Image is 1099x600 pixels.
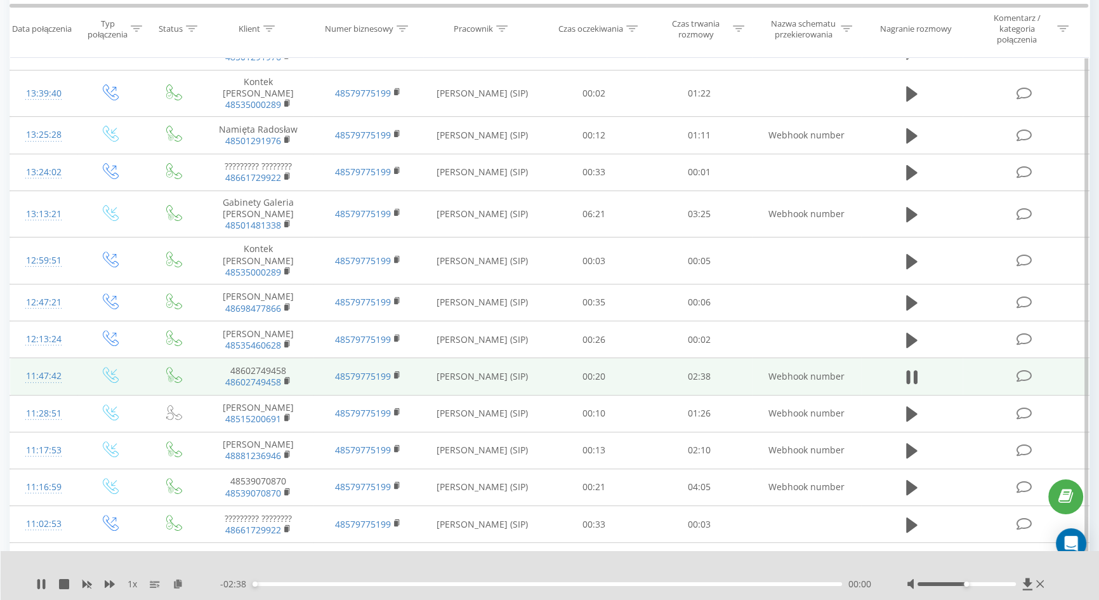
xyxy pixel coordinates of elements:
td: [PERSON_NAME] (SIP) [423,284,541,321]
div: Status [159,24,183,35]
td: 02:10 [647,432,752,469]
div: Accessibility label [964,582,969,587]
td: 00:05 [647,237,752,284]
a: 48579775199 [335,166,391,178]
div: Data połączenia [12,24,72,35]
td: 00:02 [541,70,646,117]
div: 12:59:51 [23,248,65,273]
div: Typ połączenia [88,18,128,40]
div: Komentarz / kategoria połączenia [980,13,1054,46]
div: 11:16:59 [23,475,65,500]
span: 1 x [128,578,137,590]
a: 48579775199 [335,333,391,345]
a: 48661729922 [225,524,281,536]
td: [PERSON_NAME] (SIP) [423,70,541,117]
td: [PERSON_NAME] (SIP) [423,358,541,395]
td: 00:03 [541,237,646,284]
td: [PERSON_NAME] (SIP) [423,117,541,154]
td: Webhook number [752,395,862,432]
td: 00:12 [541,117,646,154]
span: - 02:38 [220,578,253,590]
td: Webhook number [752,117,862,154]
td: 00:01 [647,154,752,190]
a: 48579775199 [335,518,391,530]
td: [PERSON_NAME] [204,321,313,358]
td: [PERSON_NAME] [204,543,313,580]
td: 03:25 [647,190,752,237]
td: 02:38 [647,358,752,395]
td: [PERSON_NAME] [204,395,313,432]
a: 48579775199 [335,296,391,308]
a: 48535000289 [225,98,281,110]
td: 00:13 [541,432,646,469]
td: Kontek [PERSON_NAME] [204,237,313,284]
a: 48698477866 [225,302,281,314]
td: 00:26 [541,321,646,358]
td: Webhook number [752,469,862,505]
div: Nagranie rozmowy [880,24,952,35]
td: 01:26 [647,395,752,432]
td: 48602749458 [204,358,313,395]
a: 48661729922 [225,171,281,183]
div: Czas oczekiwania [558,24,623,35]
td: Webhook number [752,358,862,395]
div: Klient [239,24,260,35]
div: 10:59:25 [23,549,65,573]
div: 13:24:02 [23,160,65,185]
td: 04:05 [647,469,752,505]
td: 00:06 [647,284,752,321]
td: 01:22 [647,70,752,117]
div: 13:25:28 [23,123,65,147]
div: Numer biznesowy [325,24,393,35]
div: 12:13:24 [23,327,65,352]
td: Gabinety Galeria [PERSON_NAME] [204,190,313,237]
td: 00:11 [541,543,646,580]
a: 48501481338 [225,219,281,231]
a: 48579775199 [335,407,391,419]
a: 48579775199 [335,370,391,382]
div: 13:39:40 [23,81,65,106]
td: [PERSON_NAME] (SIP) [423,321,541,358]
td: Namięta Radosław [204,117,313,154]
td: 00:33 [541,506,646,543]
td: Kontek [PERSON_NAME] [204,70,313,117]
span: 00:00 [848,578,871,590]
td: Webhook number [752,190,862,237]
a: 48501291976 [225,135,281,147]
td: ????????? ???????? [204,154,313,190]
div: Pracownik [454,24,493,35]
td: 01:11 [647,117,752,154]
td: 00:02 [647,321,752,358]
td: 00:03 [647,506,752,543]
td: 48539070870 [204,469,313,505]
div: 11:02:53 [23,512,65,537]
td: [PERSON_NAME] [204,432,313,469]
a: 48539070870 [225,487,281,499]
div: 11:47:42 [23,364,65,389]
td: [PERSON_NAME] (SIP) [423,237,541,284]
a: 48579775199 [335,129,391,141]
td: [PERSON_NAME] (SIP) [423,543,541,580]
td: [PERSON_NAME] (SIP) [423,154,541,190]
td: Webhook number [752,432,862,469]
div: 12:47:21 [23,290,65,315]
a: 48535460628 [225,339,281,351]
td: [PERSON_NAME] (SIP) [423,190,541,237]
div: Open Intercom Messenger [1056,528,1086,559]
a: 48602749458 [225,376,281,388]
td: [PERSON_NAME] (SIP) [423,395,541,432]
td: 00:10 [541,395,646,432]
td: [PERSON_NAME] (SIP) [423,506,541,543]
a: 48579775199 [335,481,391,493]
div: 11:17:53 [23,438,65,463]
td: 00:33 [541,154,646,190]
div: 11:28:51 [23,401,65,426]
td: 06:21 [541,190,646,237]
td: [PERSON_NAME] (SIP) [423,469,541,505]
td: 00:21 [541,469,646,505]
td: 01:48 [647,543,752,580]
div: Nazwa schematu przekierowania [770,18,838,40]
a: 48579775199 [335,87,391,99]
td: [PERSON_NAME] (SIP) [423,432,541,469]
a: 48579775199 [335,208,391,220]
